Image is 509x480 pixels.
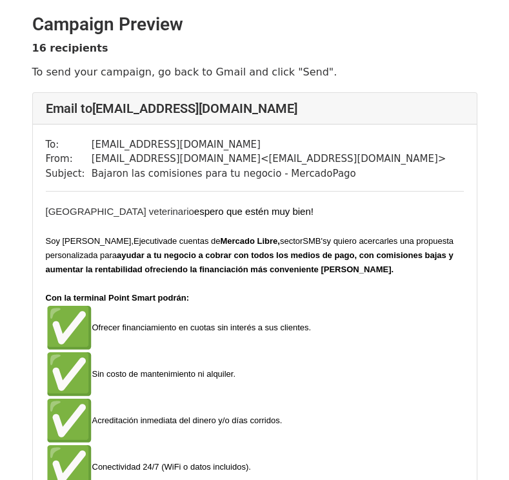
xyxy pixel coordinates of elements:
[46,305,92,351] img: ✅
[46,236,456,274] font: Soy [PERSON_NAME], de cuentas de sector y quiero acercarles una propuesta personalizada para
[46,152,92,166] td: From:
[46,293,189,303] b: Con la terminal Point Smart podrán:
[46,137,92,152] td: To:
[46,397,92,444] img: ✅
[92,137,446,152] td: [EMAIL_ADDRESS][DOMAIN_NAME]
[199,206,314,217] span: spero que estén muy bien!
[220,236,279,246] b: Mercado Libre,
[92,152,446,166] td: [EMAIL_ADDRESS][DOMAIN_NAME] < [EMAIL_ADDRESS][DOMAIN_NAME] >
[92,166,446,181] td: Bajaron las comisiones para tu negocio - MercadoPago
[46,369,236,379] font: Sin costo de mantenimiento ni alquiler.
[46,250,456,274] b: ayudar a tu negocio a cobrar con todos los medios de pago, con comisiones bajas y aumentar la ren...
[194,206,199,217] span: e
[46,206,200,217] font: [GEOGRAPHIC_DATA] veterinario
[32,65,477,79] p: To send your campaign, go back to Gmail and click "Send".
[46,166,92,181] td: Subject:
[32,14,477,35] h2: Campaign Preview
[46,462,251,472] font: Conectividad 24/7 (WiFi o datos incluidos).
[32,42,108,54] strong: 16 recipients
[134,236,168,246] span: Ejecutiva
[46,415,283,425] font: Acreditación inmediata del dinero y/o días corridos.
[46,323,312,332] font: Ofrecer financiamiento en cuotas sin interés a sus clientes.
[303,236,326,246] span: SMB's
[46,351,92,397] img: ✅
[46,101,464,116] h4: Email to [EMAIL_ADDRESS][DOMAIN_NAME]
